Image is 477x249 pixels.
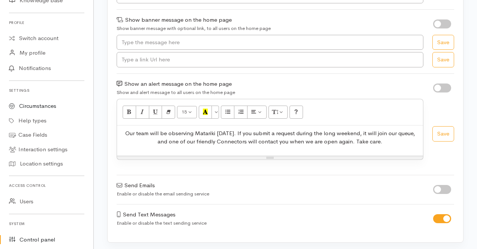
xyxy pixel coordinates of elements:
span: 15 [181,109,187,115]
button: Unordered list (CTRL+SHIFT+NUM7) [221,106,234,118]
p: Show banner message on the home page [117,16,424,24]
small: Enable or disable the email sending service [117,191,209,197]
p: Show an alert message on the home page [117,80,424,88]
button: Ordered list (CTRL+SHIFT+NUM8) [234,106,247,118]
button: Recent Color [199,106,212,118]
button: More Color [211,106,219,118]
p: Our team will be observing Matariki [DATE]. If you submit a request during the long weekend, it w... [121,129,419,146]
button: Line Height [268,106,288,118]
button: Paragraph [247,106,267,118]
button: Font Size [177,106,197,119]
button: Remove Font Style (CTRL+\) [162,106,175,118]
small: Show banner message with optional link, to all users on the home page [117,25,271,31]
p: Send Emails [117,181,424,190]
button: Bold (CTRL+B) [123,106,136,118]
h6: System [9,219,84,229]
button: Save [432,126,454,142]
p: Send Text Messages [117,210,424,219]
button: Italic (CTRL+I) [136,106,149,118]
button: Underline (CTRL+U) [149,106,162,118]
h6: Settings [9,85,84,95]
small: Show and alert message to all users on the home page [117,89,235,95]
button: Save [432,52,454,67]
button: Save [432,35,454,50]
h6: Profile [9,18,84,28]
h6: Access control [9,180,84,191]
button: Help [289,106,303,118]
div: Resize [117,156,423,160]
small: Enable or disable the text sending service [117,220,207,226]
